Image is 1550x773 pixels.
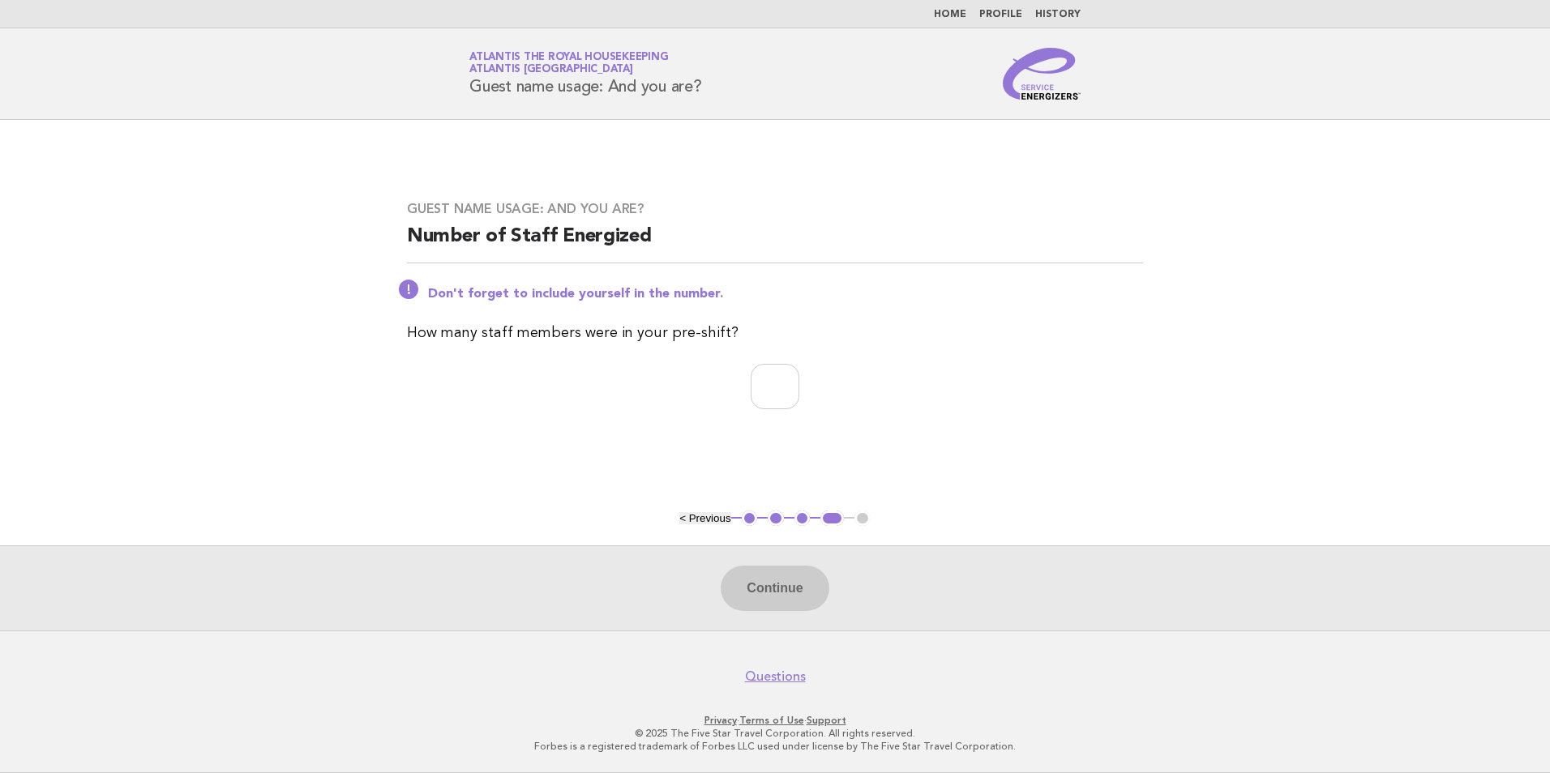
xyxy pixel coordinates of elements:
[820,510,844,527] button: 4
[768,510,784,527] button: 2
[428,286,1143,302] p: Don't forget to include yourself in the number.
[807,715,846,726] a: Support
[745,668,806,685] a: Questions
[407,201,1143,217] h3: Guest name usage: And you are?
[742,510,758,527] button: 1
[1035,10,1081,19] a: History
[279,714,1271,727] p: · ·
[934,10,966,19] a: Home
[469,52,668,75] a: Atlantis the Royal HousekeepingAtlantis [GEOGRAPHIC_DATA]
[704,715,737,726] a: Privacy
[979,10,1022,19] a: Profile
[739,715,804,726] a: Terms of Use
[469,53,702,95] h1: Guest name usage: And you are?
[469,65,633,75] span: Atlantis [GEOGRAPHIC_DATA]
[279,740,1271,753] p: Forbes is a registered trademark of Forbes LLC used under license by The Five Star Travel Corpora...
[679,512,730,524] button: < Previous
[407,224,1143,263] h2: Number of Staff Energized
[794,510,811,527] button: 3
[279,727,1271,740] p: © 2025 The Five Star Travel Corporation. All rights reserved.
[407,322,1143,344] p: How many staff members were in your pre-shift?
[1003,48,1081,100] img: Service Energizers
